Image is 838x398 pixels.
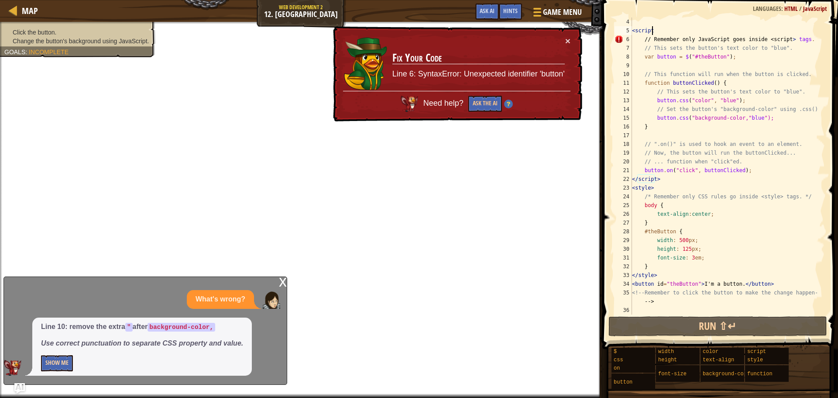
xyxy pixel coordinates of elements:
div: 17 [615,131,632,140]
p: What's wrong? [196,294,245,305]
div: 33 [615,271,632,280]
span: Languages [753,4,781,13]
div: 12 [615,87,632,96]
p: Line 10: remove the extra after [41,322,243,332]
img: AI [4,360,21,376]
span: Map [22,5,38,17]
div: 6 [615,35,632,44]
button: Ask AI [475,3,499,20]
span: Incomplete [29,48,69,55]
div: 35 [615,288,632,306]
span: Game Menu [543,7,582,18]
span: height [658,357,677,363]
div: 11 [615,79,632,87]
span: Ask AI [480,7,495,15]
button: × [565,36,570,45]
span: font-size [658,371,687,377]
span: css [614,357,623,363]
div: 8 [615,52,632,61]
span: background-color [703,371,753,377]
span: style [747,357,763,363]
span: Goals [4,48,25,55]
span: Hints [503,7,518,15]
div: 26 [615,210,632,218]
span: width [658,349,674,355]
div: 23 [615,183,632,192]
div: 16 [615,122,632,131]
div: 29 [615,236,632,245]
span: JavaScript [803,4,827,13]
span: color [703,349,718,355]
span: Need help? [423,99,466,107]
span: script [747,349,766,355]
span: on [614,365,620,371]
div: 31 [615,253,632,262]
img: Player [263,291,280,309]
span: button [614,379,632,385]
span: $ [614,349,617,355]
span: function [747,371,773,377]
span: Click the button. [13,29,56,36]
span: : [25,48,29,55]
div: 14 [615,105,632,114]
li: Change the button's background using JavaScript. [4,37,149,45]
img: AI [401,96,418,111]
div: 24 [615,192,632,201]
div: 36 [615,306,632,315]
p: Line 6: SyntaxError: Unexpected identifier 'button' [392,69,565,80]
a: Map [17,5,38,17]
img: Hint [504,100,513,108]
code: " [125,323,133,332]
div: 7 [615,44,632,52]
span: / [799,4,803,13]
div: 28 [615,227,632,236]
em: Use correct punctuation to separate CSS property and value. [41,339,243,347]
div: 32 [615,262,632,271]
div: 13 [615,96,632,105]
div: 34 [615,280,632,288]
div: 22 [615,175,632,183]
img: duck_naria.png [343,37,387,90]
div: 9 [615,61,632,70]
div: 10 [615,70,632,79]
div: 15 [615,114,632,122]
button: Run ⇧↵ [608,316,827,336]
span: Change the button's background using JavaScript. [13,38,149,45]
div: 19 [615,149,632,157]
span: : [781,4,784,13]
div: 21 [615,166,632,175]
div: 30 [615,245,632,253]
button: Ask the AI [468,96,502,112]
span: text-align [703,357,734,363]
div: 27 [615,218,632,227]
button: Ask AI [14,383,25,394]
li: Click the button. [4,28,149,37]
div: 4 [615,17,632,26]
div: x [279,277,287,286]
div: 20 [615,157,632,166]
div: 5 [615,26,632,35]
button: Show Me [41,355,73,371]
span: HTML [784,4,799,13]
h3: Fix Your Code [392,52,565,64]
button: Game Menu [526,3,587,24]
div: 18 [615,140,632,149]
code: background-color, [148,323,215,332]
div: 25 [615,201,632,210]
